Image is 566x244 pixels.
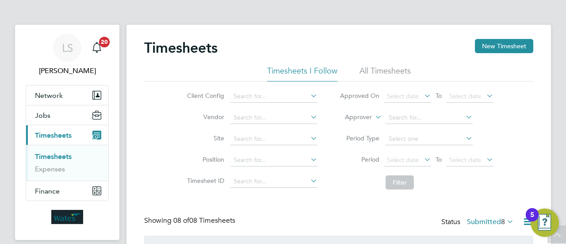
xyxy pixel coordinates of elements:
label: Client Config [184,92,224,100]
input: Search for... [230,154,317,167]
span: Finance [35,187,60,195]
a: Timesheets [35,152,72,161]
button: New Timesheet [475,39,533,53]
button: Open Resource Center, 5 new notifications [531,209,559,237]
span: Select date [387,156,419,164]
button: Filter [386,175,414,190]
label: Position [184,155,224,163]
div: Showing [144,216,237,225]
span: Network [35,91,63,100]
span: Select date [387,92,419,100]
span: 08 Timesheets [173,216,235,225]
span: 8 [501,217,505,226]
input: Search for... [230,112,317,124]
span: LS [62,42,73,54]
span: To [433,90,444,101]
label: Submitted [467,217,514,226]
button: Finance [26,181,108,201]
button: Network [26,85,108,105]
label: Approved On [340,92,379,100]
div: Status [441,216,516,229]
img: wates-logo-retina.png [51,210,83,224]
span: To [433,154,444,165]
input: Search for... [230,175,317,188]
span: 08 of [173,216,189,225]
a: 20 [88,34,106,62]
div: Timesheets [26,145,108,181]
label: Vendor [184,113,224,121]
a: Go to home page [26,210,109,224]
h2: Timesheets [144,39,218,57]
label: Approver [332,113,372,122]
li: All Timesheets [359,66,411,81]
a: LS[PERSON_NAME] [26,34,109,76]
span: Select date [449,156,481,164]
div: 5 [530,215,534,226]
a: Expenses [35,165,65,173]
label: Period Type [340,134,379,142]
nav: Main navigation [15,25,119,240]
input: Search for... [230,90,317,103]
span: Lorraine Smith [26,66,109,76]
span: Select date [449,92,481,100]
input: Search for... [230,133,317,145]
span: 20 [99,37,110,47]
label: Site [184,134,224,142]
label: Period [340,155,379,163]
button: Timesheets [26,125,108,145]
span: Timesheets [35,131,72,139]
label: Timesheet ID [184,177,224,185]
button: Jobs [26,105,108,125]
input: Select one [386,133,473,145]
input: Search for... [386,112,473,124]
span: Jobs [35,111,50,120]
li: Timesheets I Follow [267,66,337,81]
